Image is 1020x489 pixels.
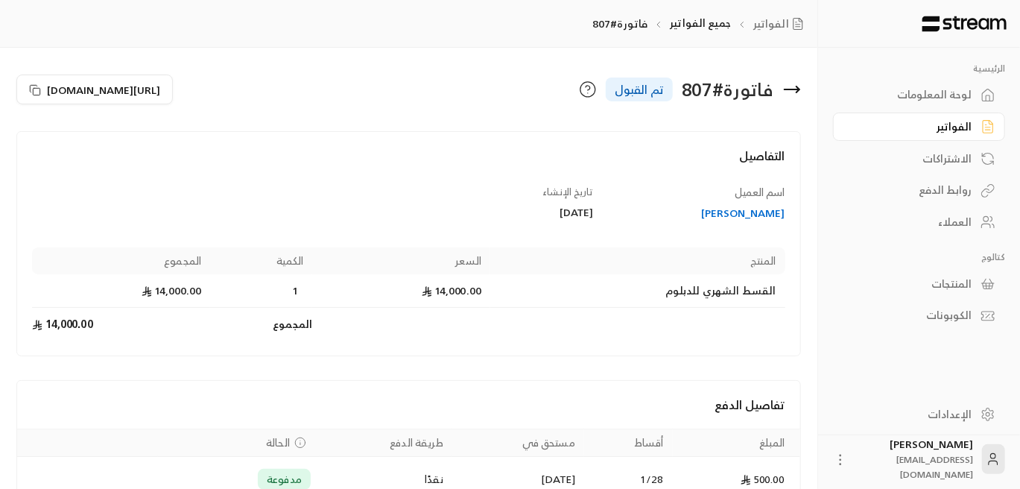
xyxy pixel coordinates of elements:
[32,274,210,308] td: 14,000.00
[833,63,1005,75] p: الرئيسية
[852,87,972,102] div: لوحة المعلومات
[16,75,173,104] button: [URL][DOMAIN_NAME]
[32,247,785,341] table: Products
[266,435,290,450] span: الحالة
[833,251,1005,263] p: كتالوج
[32,247,210,274] th: المجموع
[312,274,490,308] td: 14,000.00
[857,437,973,482] div: [PERSON_NAME]
[210,247,312,274] th: الكمية
[288,283,303,298] span: 1
[542,183,593,201] span: تاريخ الإنشاء
[833,81,1005,110] a: لوحة المعلومات
[416,205,593,220] div: [DATE]
[852,215,972,230] div: العملاء
[615,81,664,98] span: تم القبول
[592,16,810,31] nav: breadcrumb
[490,274,785,308] td: القسط الشهري للدبلوم
[210,308,312,341] td: المجموع
[682,78,774,101] div: فاتورة # 807
[608,206,785,221] a: [PERSON_NAME]
[833,176,1005,205] a: روابط الدفع
[312,247,490,274] th: السعر
[490,247,785,274] th: المنتج
[670,13,731,32] a: جميع الفواتير
[267,472,302,487] span: مدفوعة
[852,119,972,134] div: الفواتير
[32,396,785,414] h4: تفاصيل الدفع
[753,16,810,31] a: الفواتير
[852,277,972,291] div: المنتجات
[735,183,785,201] span: اسم العميل
[833,301,1005,330] a: الكوبونات
[32,308,210,341] td: 14,000.00
[852,151,972,166] div: الاشتراكات
[852,407,972,422] div: الإعدادات
[833,269,1005,298] a: المنتجات
[32,147,785,180] h4: التفاصيل
[833,208,1005,237] a: العملاء
[833,144,1005,173] a: الاشتراكات
[852,308,972,323] div: الكوبونات
[833,400,1005,429] a: الإعدادات
[673,429,800,457] th: المبلغ
[584,429,673,457] th: أقساط
[592,16,647,31] p: فاتورة#807
[833,113,1005,142] a: الفواتير
[452,429,584,457] th: مستحق في
[852,183,972,198] div: روابط الدفع
[921,16,1008,32] img: Logo
[320,429,452,457] th: طريقة الدفع
[47,82,160,98] span: [URL][DOMAIN_NAME]
[896,452,973,482] span: [EMAIL_ADDRESS][DOMAIN_NAME]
